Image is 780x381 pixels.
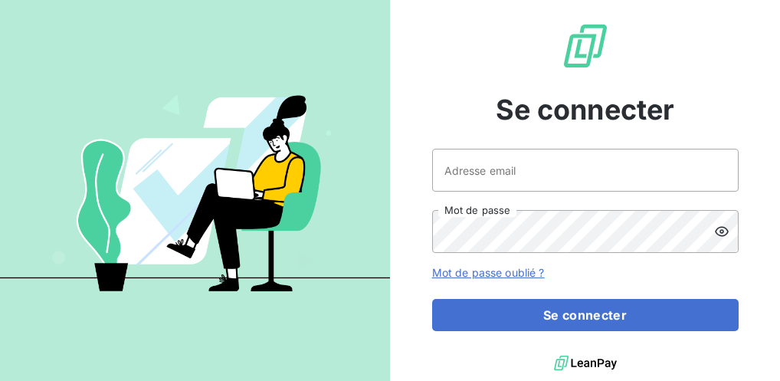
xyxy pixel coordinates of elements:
[432,299,739,331] button: Se connecter
[432,149,739,192] input: placeholder
[496,89,675,130] span: Se connecter
[561,21,610,71] img: Logo LeanPay
[554,352,617,375] img: logo
[432,266,545,279] a: Mot de passe oublié ?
